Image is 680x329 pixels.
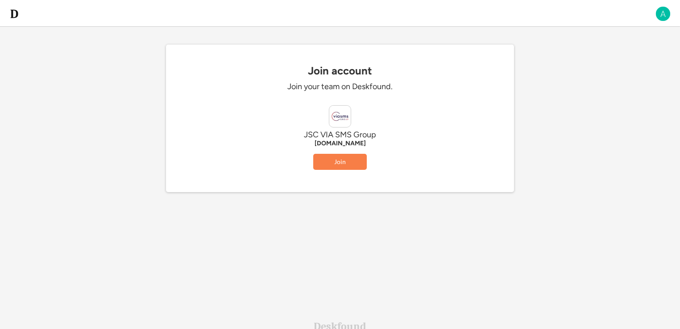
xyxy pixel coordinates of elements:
div: JSC VIA SMS Group [206,130,474,140]
img: viasmsgroup.com [329,106,351,127]
img: A.png [655,6,671,22]
img: d-whitebg.png [9,8,20,19]
div: [DOMAIN_NAME] [206,140,474,147]
button: Join [313,154,367,170]
div: Join account [166,65,514,77]
div: Join your team on Deskfound. [206,82,474,92]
